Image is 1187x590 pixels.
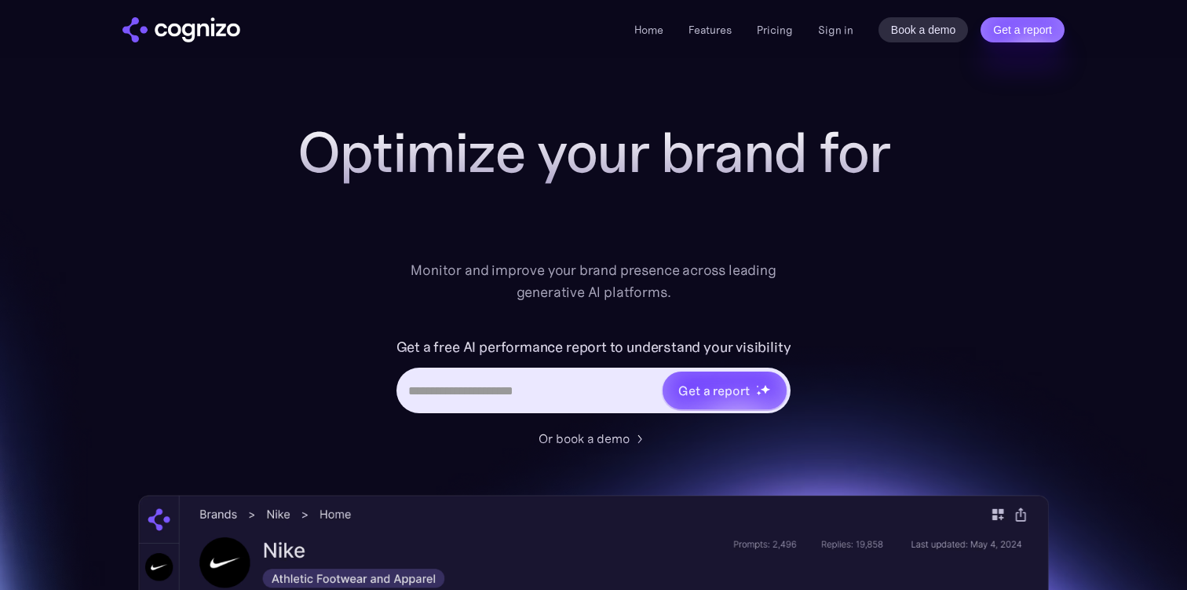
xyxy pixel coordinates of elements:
[981,17,1065,42] a: Get a report
[539,429,630,448] div: Or book a demo
[818,20,853,39] a: Sign in
[122,17,240,42] img: cognizo logo
[396,335,791,360] label: Get a free AI performance report to understand your visibility
[279,121,908,184] h1: Optimize your brand for
[878,17,969,42] a: Book a demo
[122,17,240,42] a: home
[661,370,788,411] a: Get a reportstarstarstar
[688,23,732,37] a: Features
[400,259,787,303] div: Monitor and improve your brand presence across leading generative AI platforms.
[539,429,648,448] a: Or book a demo
[634,23,663,37] a: Home
[678,381,749,400] div: Get a report
[756,390,762,396] img: star
[760,384,770,394] img: star
[757,23,793,37] a: Pricing
[756,385,758,387] img: star
[396,335,791,421] form: Hero URL Input Form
